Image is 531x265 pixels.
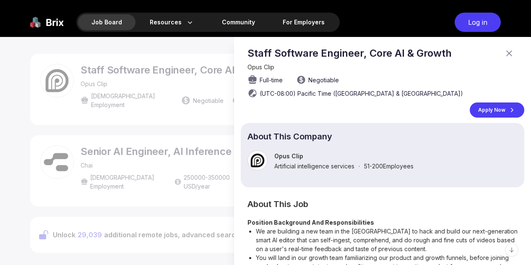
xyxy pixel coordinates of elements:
[247,201,518,208] h2: About This Job
[247,133,518,140] p: About This Company
[274,163,354,170] span: Artificial intelligence services
[364,163,414,170] span: 51-200 Employees
[256,227,518,253] li: We are building a new team in the [GEOGRAPHIC_DATA] to hack and build our next-generation smart A...
[269,14,338,30] a: For Employers
[260,89,463,98] span: (UTC-08:00) Pacific Time ([GEOGRAPHIC_DATA] & [GEOGRAPHIC_DATA])
[260,76,283,84] span: Full-time
[247,63,274,71] span: Opus Clip
[359,163,360,170] span: ·
[308,76,339,84] span: Negotiable
[78,14,135,30] div: Job Board
[470,102,524,118] a: Apply Now
[247,219,374,226] strong: Position Background And Responsibilities
[136,14,208,30] div: Resources
[247,47,499,59] p: Staff Software Engineer, Core AI & Growth
[450,13,501,32] a: Log in
[455,13,501,32] div: Log in
[274,152,414,160] p: Opus Clip
[208,14,268,30] a: Community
